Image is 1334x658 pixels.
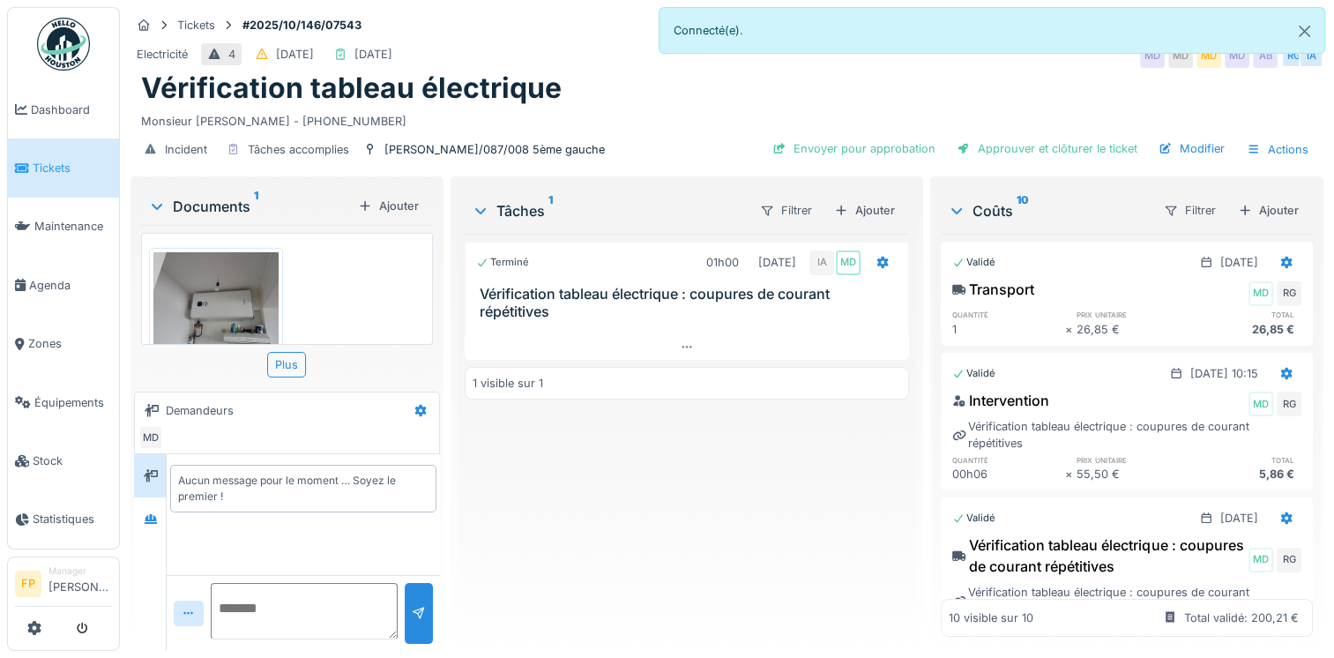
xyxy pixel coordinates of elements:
[228,46,235,63] div: 4
[8,431,119,490] a: Stock
[472,200,745,221] div: Tâches
[952,418,1301,452] div: Vérification tableau électrique : coupures de courant répétitives
[267,352,306,378] div: Plus
[141,106,1313,130] div: Monsieur [PERSON_NAME] - [PHONE_NUMBER]
[28,335,112,352] span: Zones
[248,141,349,158] div: Tâches accomplies
[33,452,112,469] span: Stock
[15,571,41,597] li: FP
[1248,548,1273,572] div: MD
[1017,200,1029,221] sup: 10
[952,390,1049,411] div: Intervention
[1299,43,1323,68] div: IA
[1189,466,1301,482] div: 5,86 €
[1285,8,1324,55] button: Close
[952,279,1034,300] div: Transport
[34,218,112,235] span: Maintenance
[1239,137,1316,162] div: Actions
[33,511,112,527] span: Statistiques
[177,17,215,34] div: Tickets
[1196,43,1221,68] div: MD
[1077,321,1189,338] div: 26,85 €
[178,473,429,505] div: Aucun message pour le moment … Soyez le premier !
[752,198,820,223] div: Filtrer
[949,609,1033,626] div: 10 visible sur 10
[354,46,392,63] div: [DATE]
[952,535,1245,577] div: Vérification tableau électrique : coupures de courant répétitives
[31,101,112,118] span: Dashboard
[473,375,543,392] div: 1 visible sur 1
[1184,609,1299,626] div: Total validé: 200,21 €
[235,17,369,34] strong: #2025/10/146/07543
[1277,548,1301,572] div: RG
[1189,454,1301,466] h6: total
[952,584,1301,617] div: Vérification tableau électrique : coupures de courant répétitives
[758,254,796,271] div: [DATE]
[8,80,119,138] a: Dashboard
[254,196,258,217] sup: 1
[1248,281,1273,306] div: MD
[166,402,234,419] div: Demandeurs
[1077,309,1189,320] h6: prix unitaire
[1248,392,1273,416] div: MD
[48,565,112,602] li: [PERSON_NAME]
[1220,254,1258,271] div: [DATE]
[1277,281,1301,306] div: RG
[1168,43,1193,68] div: MD
[952,309,1065,320] h6: quantité
[138,425,163,450] div: MD
[809,250,834,275] div: IA
[29,277,112,294] span: Agenda
[148,196,351,217] div: Documents
[37,18,90,71] img: Badge_color-CXgf-gQk.svg
[948,200,1149,221] div: Coûts
[1189,321,1301,338] div: 26,85 €
[1151,137,1232,161] div: Modifier
[8,373,119,431] a: Équipements
[1277,392,1301,416] div: RG
[952,321,1065,338] div: 1
[952,255,995,270] div: Validé
[659,7,1326,54] div: Connecté(e).
[950,137,1144,161] div: Approuver et clôturer le ticket
[952,454,1065,466] h6: quantité
[15,565,112,607] a: FP Manager[PERSON_NAME]
[141,71,562,105] h1: Vérification tableau électrique
[952,466,1065,482] div: 00h06
[1065,466,1077,482] div: ×
[1189,309,1301,320] h6: total
[276,46,314,63] div: [DATE]
[48,565,112,578] div: Manager
[153,252,279,347] img: webwfkqsfeyzljkyw97uvdly8nu7
[706,254,739,271] div: 01h00
[8,138,119,197] a: Tickets
[384,141,605,158] div: [PERSON_NAME]/087/008 5ème gauche
[165,141,207,158] div: Incident
[34,394,112,411] span: Équipements
[1077,454,1189,466] h6: prix unitaire
[1231,198,1306,222] div: Ajouter
[1077,466,1189,482] div: 55,50 €
[480,286,901,319] h3: Vérification tableau électrique : coupures de courant répétitives
[548,200,553,221] sup: 1
[137,46,188,63] div: Electricité
[952,511,995,526] div: Validé
[8,490,119,549] a: Statistiques
[836,250,861,275] div: MD
[476,255,529,270] div: Terminé
[1253,43,1278,68] div: AB
[827,198,902,222] div: Ajouter
[33,160,112,176] span: Tickets
[952,366,995,381] div: Validé
[1065,321,1077,338] div: ×
[1190,365,1258,382] div: [DATE] 10:15
[351,194,426,218] div: Ajouter
[8,315,119,373] a: Zones
[8,198,119,256] a: Maintenance
[1156,198,1224,223] div: Filtrer
[765,137,943,161] div: Envoyer pour approbation
[1281,43,1306,68] div: RG
[1220,510,1258,527] div: [DATE]
[1140,43,1165,68] div: MD
[8,256,119,314] a: Agenda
